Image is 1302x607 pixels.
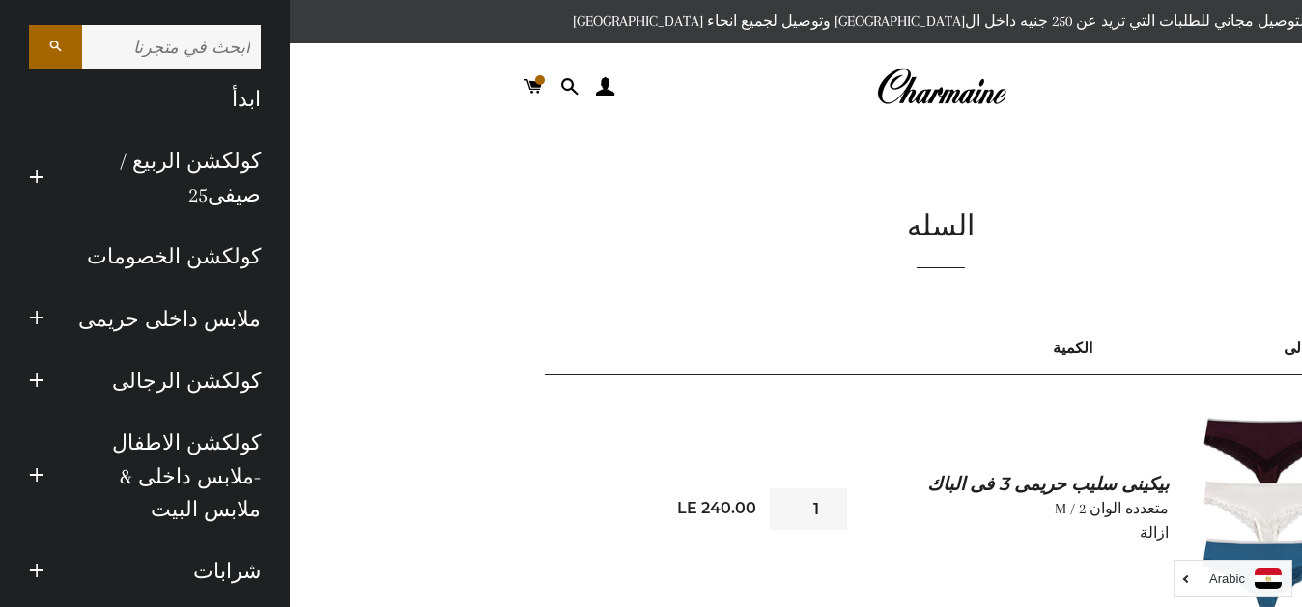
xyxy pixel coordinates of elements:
[862,497,1169,521] p: متعدده الوان 2 / M
[677,499,756,517] span: LE 240.00
[59,540,275,602] a: شرابات
[876,66,1006,108] img: Charmaine Egypt
[82,25,261,69] input: ابحث في متجرنا
[59,130,275,226] a: كولكشن الربيع / صيفى25
[1209,572,1245,585] i: Arabic
[14,69,275,130] a: ابدأ
[1184,568,1282,589] a: Arabic
[59,289,275,350] a: ملابس داخلى حريمى
[892,472,1169,498] a: بيكينى سليب حريمى 3 فى الباك
[14,226,275,288] a: كولكشن الخصومات
[59,350,275,412] a: كولكشن الرجالى
[1140,524,1169,541] a: ازالة
[1020,336,1125,360] div: الكمية
[59,412,275,540] a: كولكشن الاطفال -ملابس داخلى & ملابس البيت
